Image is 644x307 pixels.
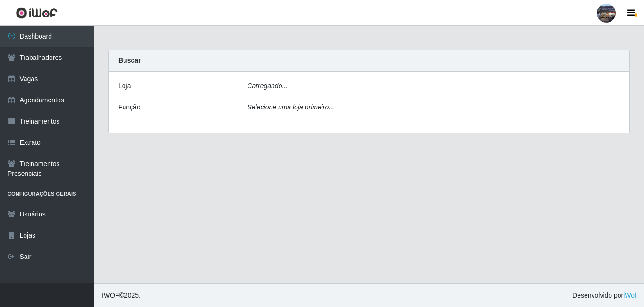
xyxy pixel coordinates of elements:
img: CoreUI Logo [16,7,58,19]
strong: Buscar [118,57,140,64]
label: Função [118,102,140,112]
span: © 2025 . [102,290,140,300]
span: Desenvolvido por [572,290,636,300]
i: Carregando... [248,82,288,90]
span: IWOF [102,291,119,299]
label: Loja [118,81,131,91]
i: Selecione uma loja primeiro... [248,103,334,111]
a: iWof [623,291,636,299]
